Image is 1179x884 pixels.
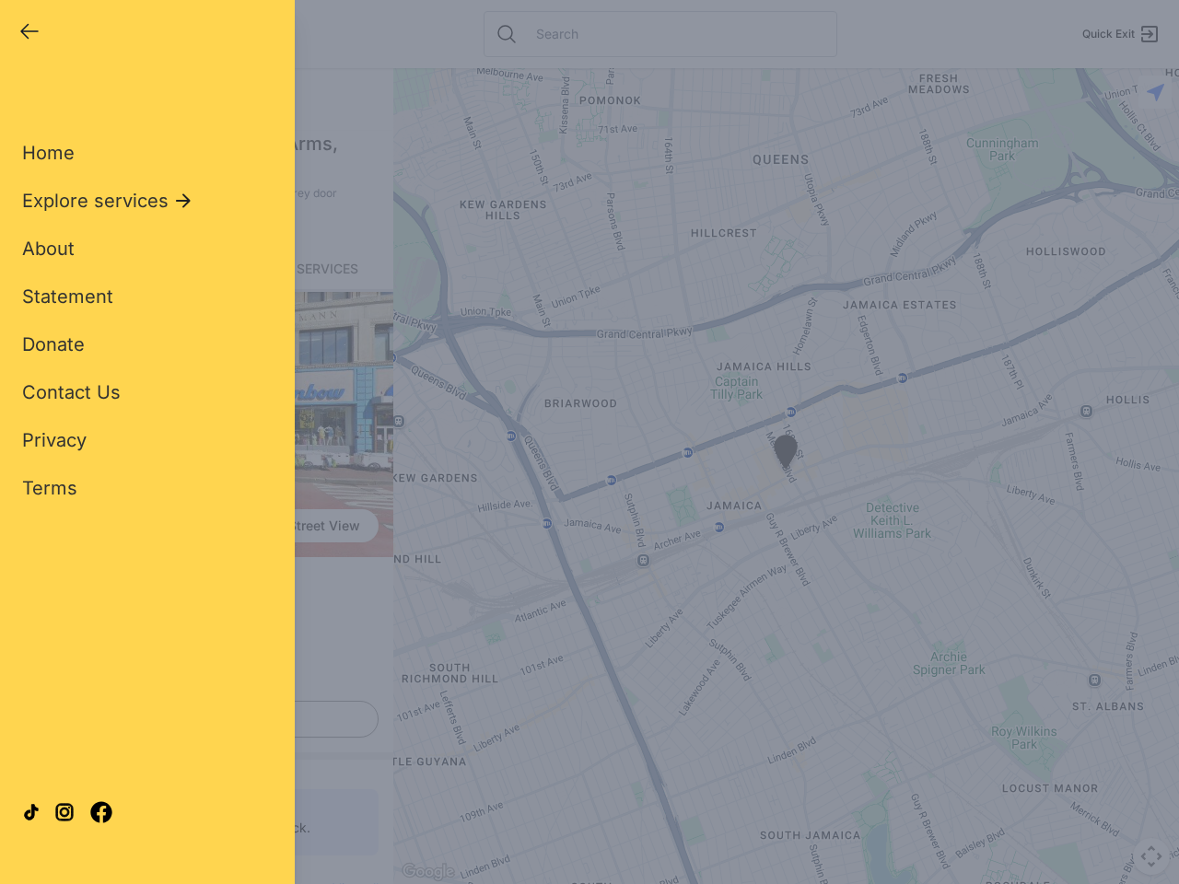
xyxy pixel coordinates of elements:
[22,477,77,499] span: Terms
[22,381,121,403] span: Contact Us
[22,188,169,214] span: Explore services
[22,429,87,451] span: Privacy
[22,140,75,166] a: Home
[22,238,75,260] span: About
[22,379,121,405] a: Contact Us
[22,427,87,453] a: Privacy
[22,284,113,309] a: Statement
[22,285,113,308] span: Statement
[22,475,77,501] a: Terms
[22,188,194,214] button: Explore services
[22,142,75,164] span: Home
[22,331,85,357] a: Donate
[22,236,75,262] a: About
[22,333,85,355] span: Donate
